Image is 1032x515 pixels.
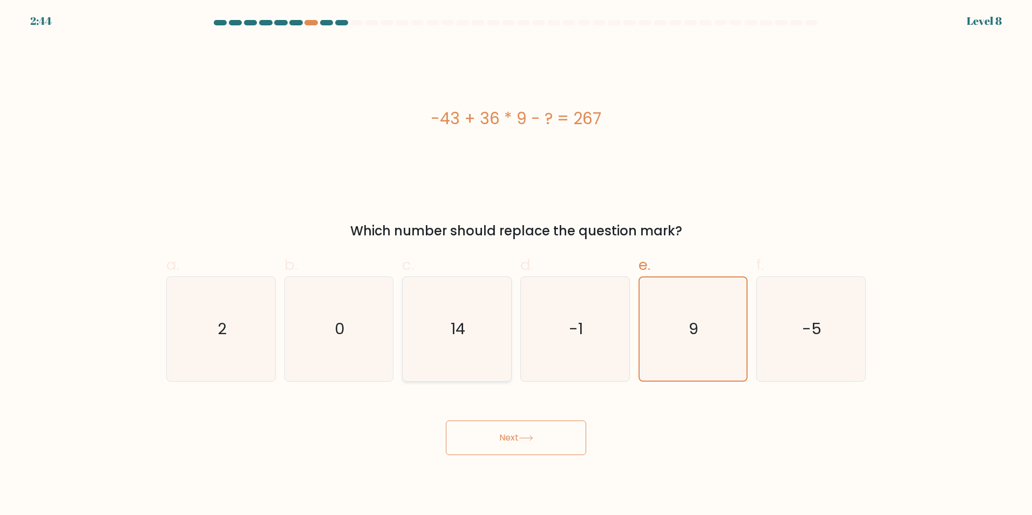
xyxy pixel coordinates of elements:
[569,318,583,340] text: -1
[173,221,859,241] div: Which number should replace the question mark?
[284,254,297,275] span: b.
[166,254,179,275] span: a.
[639,254,650,275] span: e.
[520,254,533,275] span: d.
[335,318,345,340] text: 0
[166,106,866,131] div: -43 + 36 * 9 - ? = 267
[218,318,227,340] text: 2
[756,254,764,275] span: f.
[451,318,465,340] text: 14
[689,318,699,340] text: 9
[30,13,52,29] div: 2:44
[402,254,414,275] span: c.
[446,421,586,455] button: Next
[803,318,822,340] text: -5
[967,13,1002,29] div: Level 8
